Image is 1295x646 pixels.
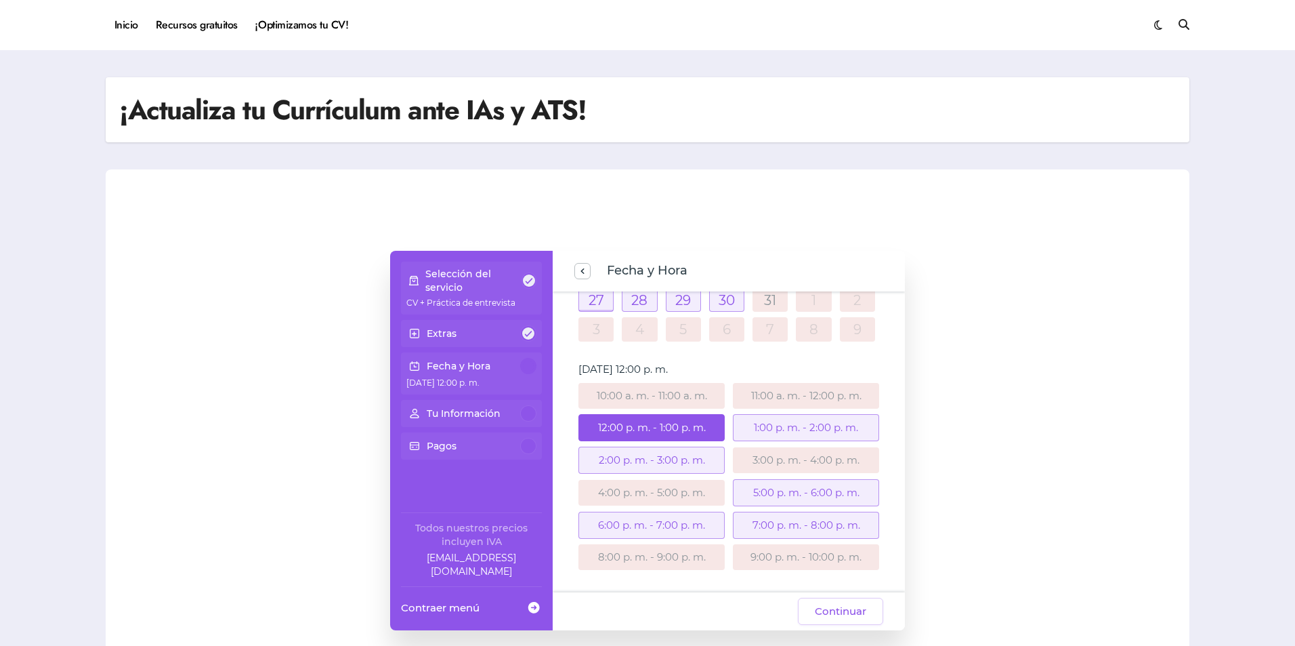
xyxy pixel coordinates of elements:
td: 8 de noviembre de 2025 [792,315,835,344]
a: 31 de octubre de 2025 [764,294,776,307]
p: Extras [427,327,457,340]
div: 9:00 p. m. - 10:00 p. m. [733,544,879,570]
span: Contraer menú [401,601,480,615]
p: Fecha y Hora [427,359,490,373]
td: 4 de noviembre de 2025 [618,315,661,344]
div: 5:00 p. m. - 6:00 p. m. [733,479,879,506]
a: 4 de noviembre de 2025 [635,323,644,336]
td: 2 de noviembre de 2025 [836,285,879,315]
td: 30 de octubre de 2025 [705,285,748,315]
a: 6 de noviembre de 2025 [723,323,731,336]
div: [DATE] 12:00 p. m. [574,361,883,378]
td: 5 de noviembre de 2025 [662,315,705,344]
td: 7 de noviembre de 2025 [748,315,792,344]
td: 27 de octubre de 2025 [574,285,618,315]
a: Inicio [106,7,147,43]
div: 12:00 p. m. - 1:00 p. m. [578,414,725,441]
span: Fecha y Hora [607,262,687,281]
a: 7 de noviembre de 2025 [766,323,774,336]
td: 6 de noviembre de 2025 [705,315,748,344]
td: 3 de noviembre de 2025 [574,315,618,344]
div: 4:00 p. m. - 5:00 p. m. [578,480,725,506]
div: 2:00 p. m. - 3:00 p. m. [578,447,725,474]
span: CV + Práctica de entrevista [406,298,515,308]
div: 10:00 a. m. - 11:00 a. m. [578,383,725,409]
p: Tu Información [427,407,501,420]
td: 9 de noviembre de 2025 [836,315,879,344]
span: Continuar [815,603,866,620]
a: Company email: ayuda@elhadadelasvacantes.com [401,551,542,578]
a: 5 de noviembre de 2025 [679,323,687,336]
td: 28 de octubre de 2025 [618,285,661,315]
a: Recursos gratuitos [147,7,247,43]
td: 29 de octubre de 2025 [662,285,705,315]
h1: ¡Actualiza tu Currículum ante IAs y ATS! [119,91,586,129]
a: 2 de noviembre de 2025 [853,294,861,307]
a: ¡Optimizamos tu CV! [247,7,357,43]
div: 6:00 p. m. - 7:00 p. m. [578,512,725,539]
div: Todos nuestros precios incluyen IVA [401,521,542,548]
div: 7:00 p. m. - 8:00 p. m. [733,512,879,539]
div: 1:00 p. m. - 2:00 p. m. [733,414,879,441]
a: 1 de noviembre de 2025 [811,294,816,307]
p: Selección del servicio [425,267,522,294]
div: 8:00 p. m. - 9:00 p. m. [578,544,725,570]
div: 11:00 a. m. - 12:00 p. m. [733,383,879,409]
a: 8 de noviembre de 2025 [809,323,818,336]
span: [DATE] 12:00 p. m. [406,378,480,388]
p: Pagos [427,439,457,453]
a: 9 de noviembre de 2025 [853,323,862,336]
a: 3 de noviembre de 2025 [593,323,600,336]
button: Continuar [798,598,883,625]
td: 31 de octubre de 2025 [748,285,792,315]
button: previous step [574,263,591,279]
td: 1 de noviembre de 2025 [792,285,835,315]
div: 3:00 p. m. - 4:00 p. m. [733,447,879,473]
